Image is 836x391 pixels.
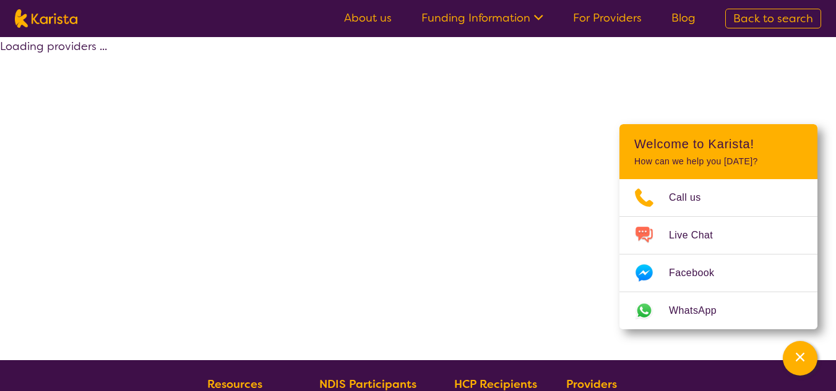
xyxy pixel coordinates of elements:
[634,137,803,151] h2: Welcome to Karista!
[669,188,716,207] span: Call us
[619,179,817,329] ul: Choose channel
[15,9,77,28] img: Karista logo
[669,301,731,320] span: WhatsApp
[344,11,392,25] a: About us
[421,11,543,25] a: Funding Information
[669,226,728,245] span: Live Chat
[573,11,642,25] a: For Providers
[619,292,817,329] a: Web link opens in a new tab.
[619,124,817,329] div: Channel Menu
[725,9,821,28] a: Back to search
[783,341,817,376] button: Channel Menu
[671,11,696,25] a: Blog
[669,264,729,282] span: Facebook
[634,156,803,167] p: How can we help you [DATE]?
[733,11,813,26] span: Back to search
